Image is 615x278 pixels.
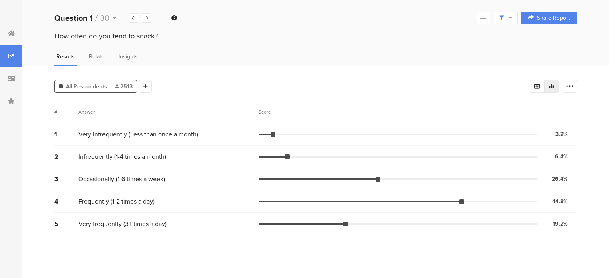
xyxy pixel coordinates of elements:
span: 2513 [115,82,133,91]
span: 30 [100,12,109,24]
span: Very infrequently (Less than once a month) [78,130,198,139]
b: Question 1 [54,12,93,24]
div: 44.8% [552,197,568,206]
div: 4 [54,197,78,206]
div: # [54,108,78,116]
div: 19.2% [553,220,568,228]
span: Insights [119,52,138,61]
div: 2 [54,152,78,161]
div: Answer [78,108,95,116]
span: Share Report [537,15,570,21]
div: 5 [54,219,78,228]
div: How often do you tend to snack? [54,31,577,41]
span: Infrequently (1-4 times a month) [78,152,166,161]
span: Relate [89,52,105,61]
span: Results [56,52,75,61]
div: 6.4% [555,152,568,161]
span: Frequently (1-2 times a day) [78,197,155,206]
div: 1 [54,130,78,139]
span: All Respondents [66,82,107,91]
span: Occasionally (1-6 times a week) [78,174,165,184]
span: / [95,12,98,24]
div: 3.2% [555,130,568,138]
span: Very frequently (3+ times a day) [78,219,167,228]
div: Score [259,108,275,116]
div: 26.4% [552,175,568,183]
div: 3 [54,174,78,184]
